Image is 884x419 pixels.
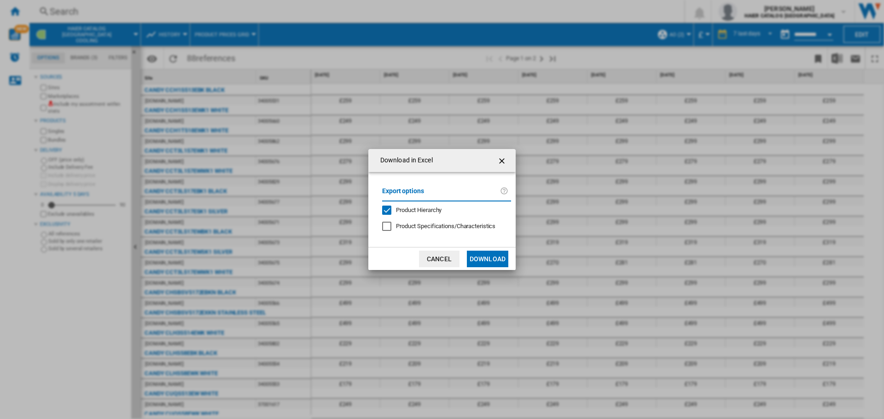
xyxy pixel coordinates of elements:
[376,156,433,165] h4: Download in Excel
[396,207,442,213] span: Product Hierarchy
[382,186,500,203] label: Export options
[467,251,508,267] button: Download
[382,206,504,215] md-checkbox: Product Hierarchy
[419,251,459,267] button: Cancel
[494,151,512,170] button: getI18NText('BUTTONS.CLOSE_DIALOG')
[396,223,495,230] span: Product Specifications/Characteristics
[396,222,495,230] div: Only applies to Category View
[497,155,508,166] ng-md-icon: getI18NText('BUTTONS.CLOSE_DIALOG')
